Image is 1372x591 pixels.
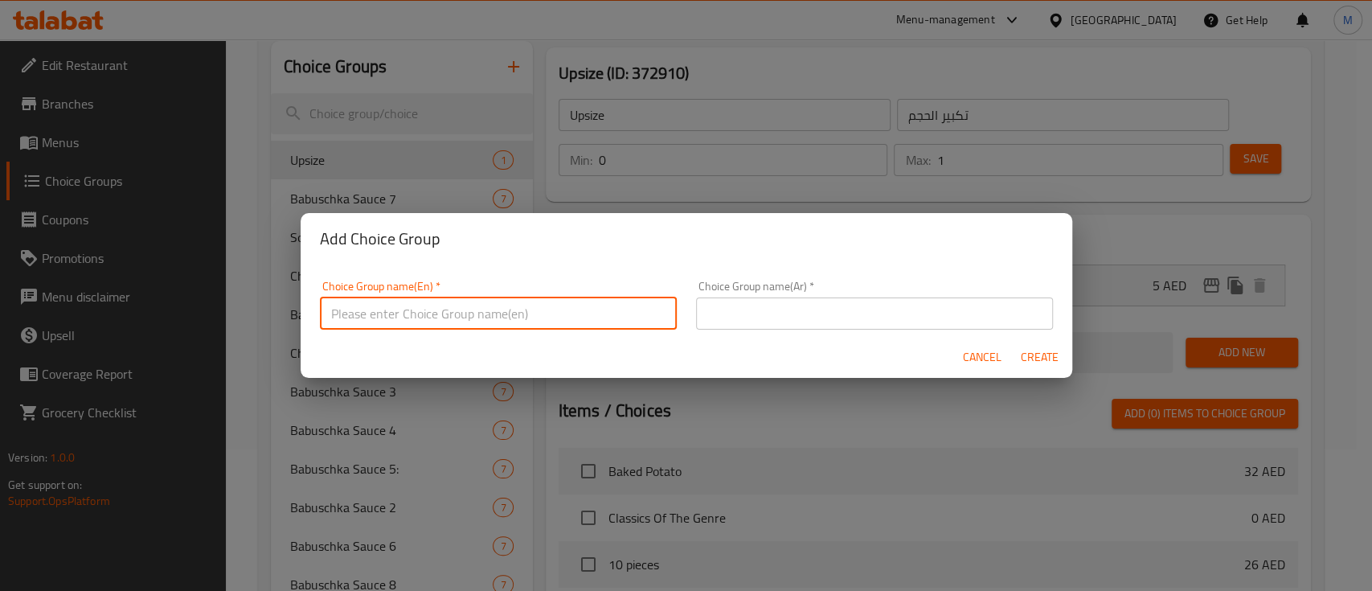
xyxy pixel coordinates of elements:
span: Create [1021,347,1059,367]
h2: Add Choice Group [320,226,1053,252]
span: Cancel [963,347,1001,367]
button: Create [1014,343,1066,372]
input: Please enter Choice Group name(en) [320,298,677,330]
input: Please enter Choice Group name(ar) [696,298,1053,330]
button: Cancel [956,343,1008,372]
